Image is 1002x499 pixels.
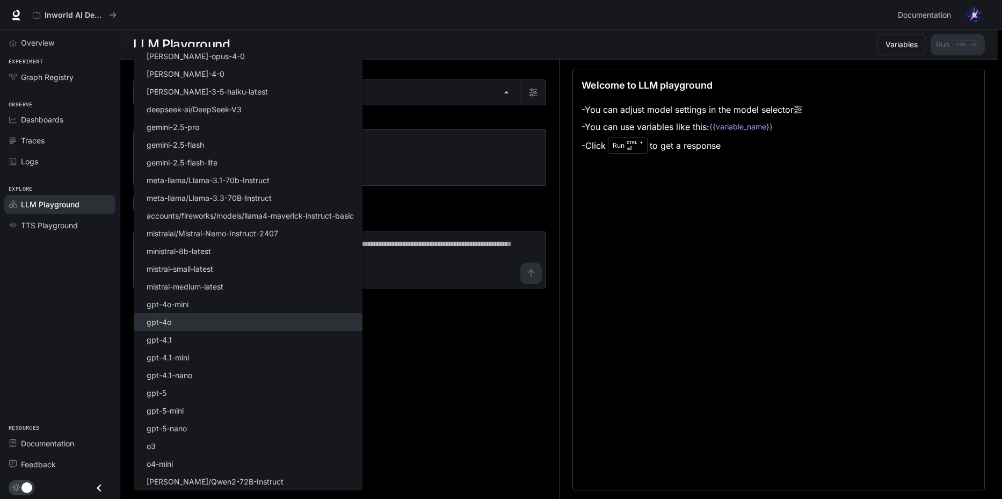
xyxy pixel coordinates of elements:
[147,263,213,274] p: mistral-small-latest
[147,440,156,452] p: o3
[147,299,188,310] p: gpt-4o-mini
[147,352,189,363] p: gpt-4.1-mini
[147,175,270,186] p: meta-llama/Llama-3.1-70b-Instruct
[147,157,217,168] p: gemini-2.5-flash-lite
[147,405,184,416] p: gpt-5-mini
[147,210,354,221] p: accounts/fireworks/models/llama4-maverick-instruct-basic
[147,334,172,345] p: gpt-4.1
[147,104,242,115] p: deepseek-ai/DeepSeek-V3
[147,68,224,79] p: [PERSON_NAME]-4-0
[147,50,245,62] p: [PERSON_NAME]-opus-4-0
[147,139,204,150] p: gemini-2.5-flash
[147,476,284,487] p: [PERSON_NAME]/Qwen2-72B-Instruct
[147,370,192,381] p: gpt-4.1-nano
[147,281,223,292] p: mistral-medium-latest
[147,387,166,399] p: gpt-5
[147,192,272,204] p: meta-llama/Llama-3.3-70B-Instruct
[147,245,211,257] p: ministral-8b-latest
[147,121,199,133] p: gemini-2.5-pro
[147,86,268,97] p: [PERSON_NAME]-3-5-haiku-latest
[147,228,278,239] p: mistralai/Mistral-Nemo-Instruct-2407
[147,458,173,469] p: o4-mini
[147,316,171,328] p: gpt-4o
[147,423,187,434] p: gpt-5-nano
